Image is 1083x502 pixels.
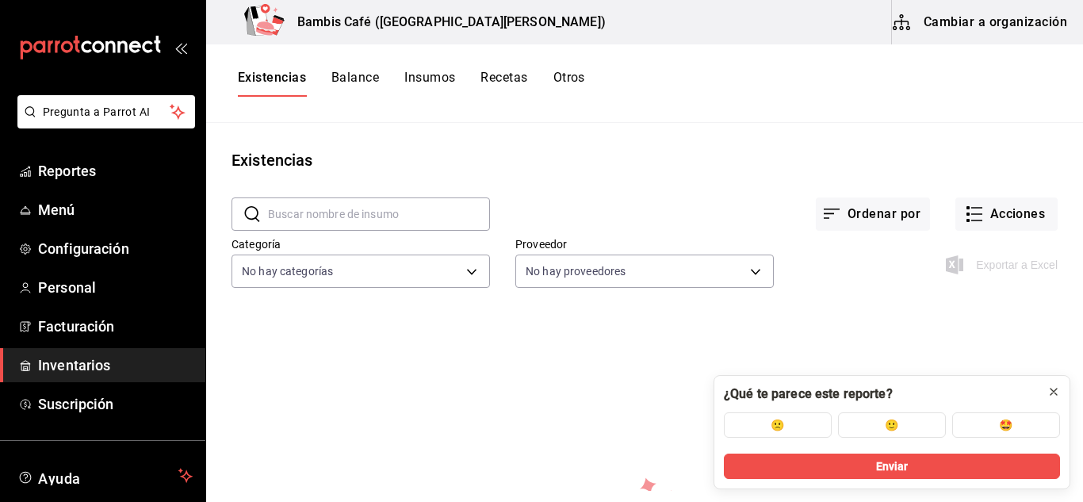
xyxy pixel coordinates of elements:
button: 🙂 [838,412,946,438]
button: Insumos [404,70,455,97]
span: Reportes [38,160,193,182]
span: No hay proveedores [526,263,626,279]
span: Configuración [38,238,193,259]
button: Acciones [955,197,1058,231]
button: 🙁 [724,412,832,438]
span: Suscripción [38,393,193,415]
span: Pregunta a Parrot AI [43,104,170,121]
span: Inventarios [38,354,193,376]
a: Pregunta a Parrot AI [11,115,195,132]
label: Categoría [232,239,490,250]
h3: Bambis Café ([GEOGRAPHIC_DATA][PERSON_NAME]) [285,13,606,32]
button: Pregunta a Parrot AI [17,95,195,128]
span: Menú [38,199,193,220]
button: Otros [553,70,585,97]
button: Ordenar por [816,197,930,231]
button: Existencias [238,70,306,97]
button: 🤩 [952,412,1060,438]
div: Existencias [232,148,312,172]
div: ¿Qué te parece este reporte? [724,385,893,403]
span: No hay categorías [242,263,333,279]
button: open_drawer_menu [174,41,187,54]
span: Personal [38,277,193,298]
label: Proveedor [515,239,774,250]
div: navigation tabs [238,70,585,97]
input: Buscar nombre de insumo [268,198,490,230]
span: Ayuda [38,466,172,485]
button: Balance [331,70,379,97]
span: Enviar [876,458,909,475]
button: Recetas [480,70,527,97]
button: Enviar [724,454,1060,479]
span: Facturación [38,316,193,337]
